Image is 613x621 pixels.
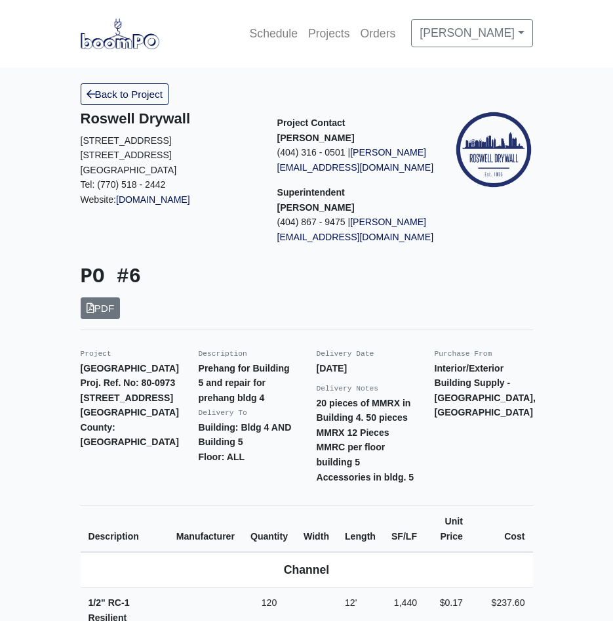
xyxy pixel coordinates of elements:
div: Website: [81,110,258,207]
img: boomPO [81,18,159,49]
th: SF/LF [384,506,425,553]
strong: Building: Bldg 4 AND Building 5 [199,422,292,448]
a: [DOMAIN_NAME] [116,194,190,205]
strong: Proj. Ref. No: 80-0973 [81,377,176,388]
strong: [DATE] [317,363,347,374]
p: [GEOGRAPHIC_DATA] [81,163,258,178]
th: Unit Price [425,506,471,553]
p: Tel: (770) 518 - 2442 [81,177,258,192]
h3: PO #6 [81,265,297,289]
strong: [PERSON_NAME] [277,133,355,143]
a: PDF [81,297,121,319]
th: Width [296,506,337,553]
p: Interior/Exterior Building Supply - [GEOGRAPHIC_DATA], [GEOGRAPHIC_DATA] [435,361,533,420]
strong: Prehang for Building 5 and repair for prehang bldg 4 [199,363,290,403]
th: Cost [471,506,533,553]
p: (404) 867 - 9475 | [277,215,454,244]
small: Delivery Notes [317,385,379,393]
small: Delivery To [199,409,247,417]
a: [PERSON_NAME][EMAIL_ADDRESS][DOMAIN_NAME] [277,147,434,173]
strong: [GEOGRAPHIC_DATA] [81,363,179,374]
th: Length [337,506,384,553]
th: Quantity [243,506,296,553]
small: Purchase From [435,350,492,358]
a: Schedule [245,19,303,48]
small: Description [199,350,247,358]
a: [PERSON_NAME][EMAIL_ADDRESS][DOMAIN_NAME] [277,217,434,242]
p: [STREET_ADDRESS] [81,133,258,148]
small: Delivery Date [317,350,374,358]
span: 12' [345,597,357,608]
strong: [STREET_ADDRESS] [81,393,174,403]
a: Projects [303,19,355,48]
b: Channel [284,563,329,576]
a: Back to Project [81,83,169,105]
small: Project [81,350,111,358]
h5: Roswell Drywall [81,110,258,127]
a: [PERSON_NAME] [411,19,532,47]
p: (404) 316 - 0501 | [277,145,454,175]
th: Manufacturer [168,506,243,553]
strong: 20 pieces of MMRX in Building 4. 50 pieces MMRX 12 Pieces MMRC per floor building 5 Accessories i... [317,398,414,482]
p: [STREET_ADDRESS] [81,148,258,163]
strong: County: [GEOGRAPHIC_DATA] [81,422,179,448]
strong: [PERSON_NAME] [277,202,355,213]
strong: [GEOGRAPHIC_DATA] [81,407,179,418]
th: Description [81,506,168,553]
span: Superintendent [277,187,345,198]
a: Orders [355,19,401,48]
span: Project Contact [277,118,346,128]
strong: Floor: ALL [199,452,245,462]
